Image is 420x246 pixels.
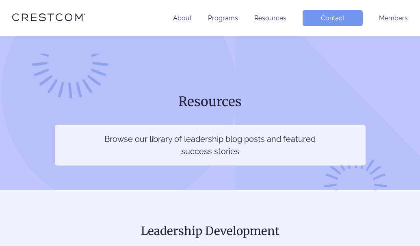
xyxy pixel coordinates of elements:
[12,222,408,239] h2: Leadership Development
[254,14,286,22] a: Resources
[379,14,408,22] a: Members
[55,93,366,110] h1: Resources
[208,14,238,22] a: Programs
[104,133,316,157] p: Browse our library of leadership blog posts and featured success stories
[303,10,363,26] a: Contact
[173,14,192,22] a: About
